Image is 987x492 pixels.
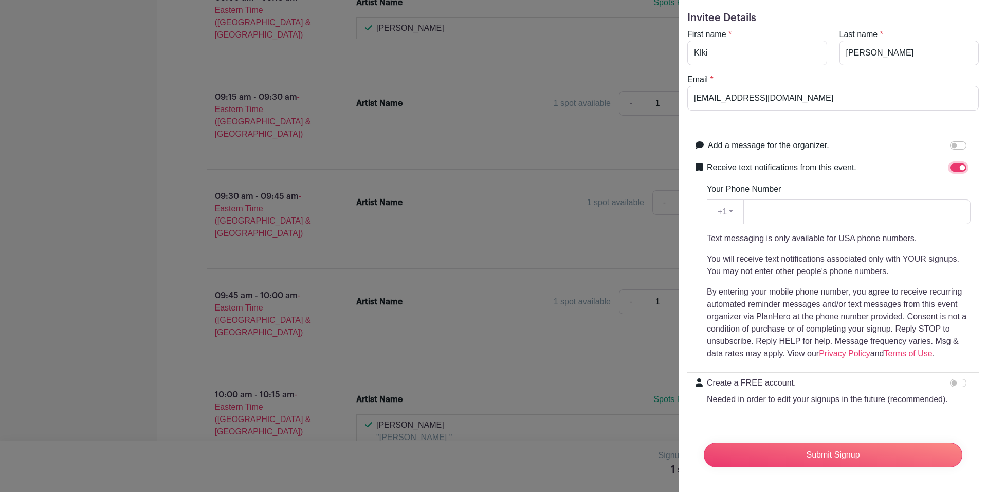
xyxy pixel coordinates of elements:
p: Text messaging is only available for USA phone numbers. [707,232,971,245]
label: Receive text notifications from this event. [707,161,856,174]
label: First name [687,28,726,41]
input: Submit Signup [704,443,962,467]
label: Email [687,74,708,86]
button: +1 [707,199,744,224]
p: Create a FREE account. [707,377,948,389]
label: Your Phone Number [707,183,781,195]
label: Last name [839,28,878,41]
a: Terms of Use [884,349,932,358]
label: Add a message for the organizer. [708,139,829,152]
p: Needed in order to edit your signups in the future (recommended). [707,393,948,406]
p: You will receive text notifications associated only with YOUR signups. You may not enter other pe... [707,253,971,278]
a: Privacy Policy [819,349,870,358]
h5: Invitee Details [687,12,979,24]
p: By entering your mobile phone number, you agree to receive recurring automated reminder messages ... [707,286,971,360]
